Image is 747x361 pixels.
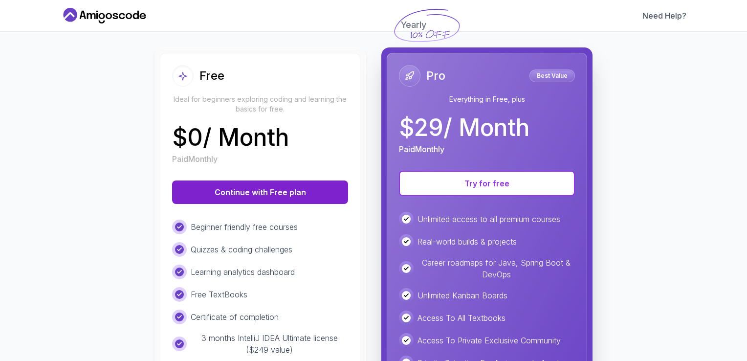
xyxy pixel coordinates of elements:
[417,312,505,324] p: Access To All Textbooks
[191,244,292,255] p: Quizzes & coding challenges
[399,94,575,104] p: Everything in Free, plus
[199,68,224,84] h2: Free
[399,116,529,139] p: $ 29 / Month
[191,311,279,323] p: Certificate of completion
[417,335,561,346] p: Access To Private Exclusive Community
[417,290,507,301] p: Unlimited Kanban Boards
[417,213,560,225] p: Unlimited access to all premium courses
[531,71,573,81] p: Best Value
[399,143,444,155] p: Paid Monthly
[172,94,348,114] p: Ideal for beginners exploring coding and learning the basics for free.
[172,126,289,149] p: $ 0 / Month
[191,332,348,356] p: 3 months IntelliJ IDEA Ultimate license ($249 value)
[191,289,247,300] p: Free TextBooks
[172,180,348,204] button: Continue with Free plan
[191,221,298,233] p: Beginner friendly free courses
[426,68,445,84] h2: Pro
[642,10,686,22] a: Need Help?
[191,266,295,278] p: Learning analytics dashboard
[399,171,575,196] button: Try for free
[417,257,575,280] p: Career roadmaps for Java, Spring Boot & DevOps
[417,236,517,248] p: Real-world builds & projects
[172,153,218,165] p: Paid Monthly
